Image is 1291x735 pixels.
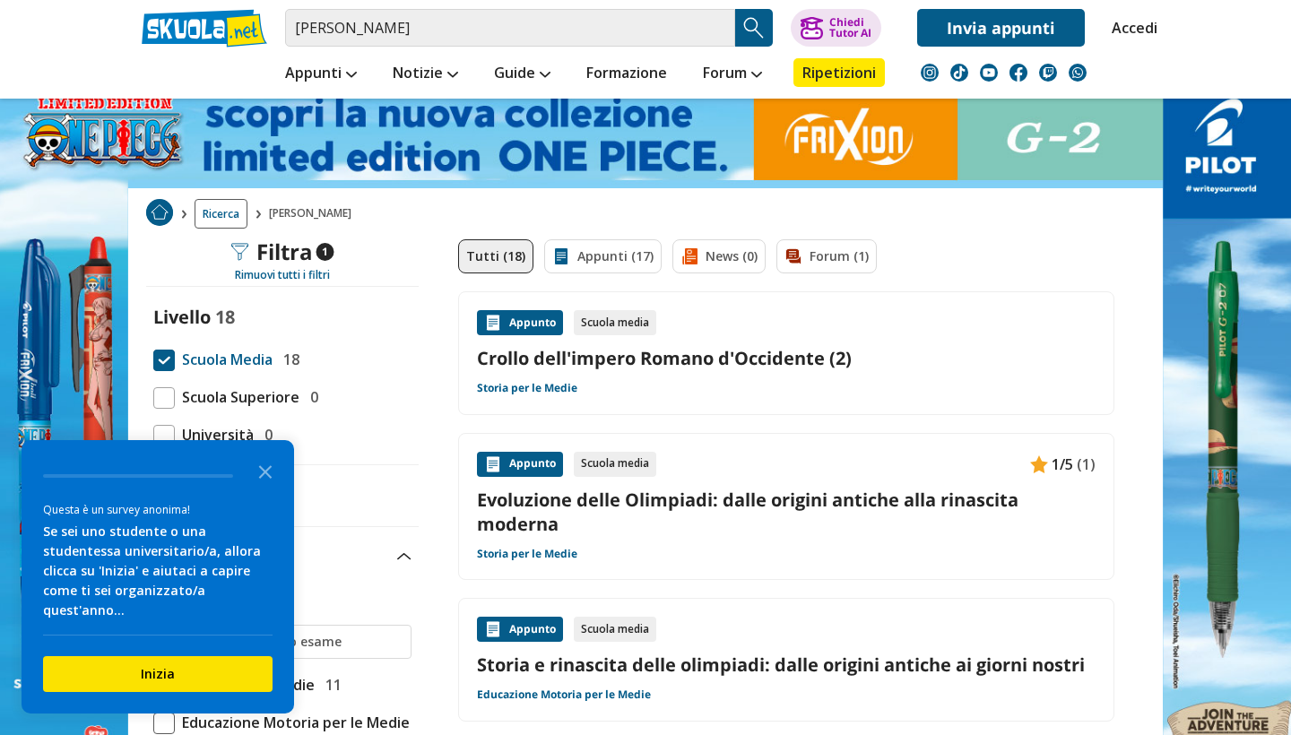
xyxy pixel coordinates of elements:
input: Cerca appunti, riassunti o versioni [285,9,735,47]
a: Ricerca [195,199,247,229]
a: Home [146,199,173,229]
a: Guide [490,58,555,91]
img: facebook [1009,64,1027,82]
div: Chiedi Tutor AI [829,17,871,39]
a: Invia appunti [917,9,1085,47]
img: Cerca appunti, riassunti o versioni [741,14,767,41]
img: Filtra filtri mobile [231,243,249,261]
div: Scuola media [574,452,656,477]
span: Università [175,423,254,446]
span: 1/5 [1052,453,1073,476]
div: Questa è un survey anonima! [43,501,273,518]
div: Filtra [231,239,334,264]
span: 18 [215,305,235,329]
a: Formazione [582,58,671,91]
img: Appunti contenuto [1030,455,1048,473]
img: Forum filtro contenuto [784,247,802,265]
img: WhatsApp [1069,64,1087,82]
input: Ricerca materia o esame [186,633,403,651]
div: Appunto [477,617,563,642]
a: Storia per le Medie [477,547,577,561]
label: Livello [153,305,211,329]
img: Apri e chiudi sezione [397,553,412,560]
span: 0 [303,385,318,409]
img: tiktok [950,64,968,82]
div: Scuola media [574,617,656,642]
div: Survey [22,440,294,713]
a: Storia per le Medie [477,381,577,395]
span: [PERSON_NAME] [269,199,359,229]
div: Se sei uno studente o una studentessa universitario/a, allora clicca su 'Inizia' e aiutaci a capi... [43,522,273,620]
button: Inizia [43,656,273,692]
a: Forum (1) [776,239,877,273]
a: Accedi [1112,9,1149,47]
img: Appunti contenuto [484,455,502,473]
a: Educazione Motoria per le Medie [477,687,651,702]
img: twitch [1039,64,1057,82]
div: Scuola media [574,310,656,335]
img: Appunti contenuto [484,620,502,638]
span: (1) [1077,453,1096,476]
div: Rimuovi tutti i filtri [146,268,419,282]
span: 0 [257,423,273,446]
a: Crollo dell'impero Romano d'Occidente (2) [477,346,1096,370]
span: Scuola Media [175,348,273,371]
img: Home [146,199,173,226]
a: Evoluzione delle Olimpiadi: dalle origini antiche alla rinascita moderna [477,488,1096,536]
span: 11 [318,673,342,696]
span: Educazione Motoria per le Medie [175,711,410,734]
button: ChiediTutor AI [791,9,881,47]
div: Appunto [477,310,563,335]
span: Scuola Superiore [175,385,299,409]
a: Ripetizioni [793,58,885,87]
span: 18 [276,348,299,371]
a: Notizie [388,58,463,91]
button: Close the survey [247,453,283,489]
div: Appunto [477,452,563,477]
img: Appunti contenuto [484,314,502,332]
button: Search Button [735,9,773,47]
a: Appunti (17) [544,239,662,273]
a: Storia e rinascita delle olimpiadi: dalle origini antiche ai giorni nostri [477,653,1096,677]
a: Appunti [281,58,361,91]
span: 1 [316,243,334,261]
a: Tutti (18) [458,239,533,273]
img: instagram [921,64,939,82]
img: Appunti filtro contenuto [552,247,570,265]
img: youtube [980,64,998,82]
a: Forum [698,58,767,91]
